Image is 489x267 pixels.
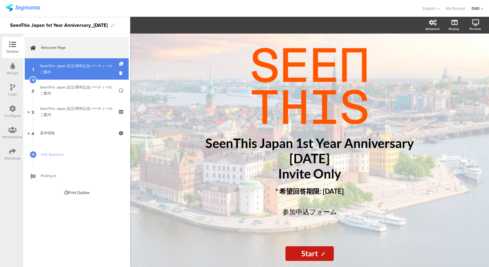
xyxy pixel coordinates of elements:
div: Design [7,70,18,76]
a: Welcome Page [25,37,129,58]
div: Outline [6,49,19,54]
span: 2 [31,87,34,94]
p: SeenThis Japan 1st Year Anniversary [197,135,423,151]
span: Ending A [41,173,119,179]
a: 4 基本情報 [25,122,129,144]
a: 2 SeenThis Japan 設立1周年記念パーティーのご案内 [25,80,129,101]
span: Welcome Page [41,45,119,51]
span: 3 [31,108,34,115]
img: segmanta logo [6,4,40,12]
p: Invite Only [197,166,423,181]
div: DAS [472,5,480,11]
i: Delete [119,70,124,76]
div: Distribute [5,156,21,161]
div: Advanced [425,27,439,31]
span: * 希望回答期限: [DATE] [275,187,344,195]
div: SeenThis Japan 1st Year Anniversary_[DATE] [10,20,108,30]
span: 1 [32,66,34,72]
p: 参加申込フォーム [203,207,417,217]
div: SeenThis Japan 設立1周年記念パーティーのご案内 [40,84,113,96]
a: 3 SeenThis Japan 設立1周年記念パーティーのご案内 [25,101,129,122]
i: Duplicate [119,62,124,66]
div: Permissions [2,134,23,140]
a: 1 SeenThis Japan 設立1周年記念パーティーのご案内 [25,58,129,80]
div: Preview [469,27,481,31]
div: SeenThis Japan 設立1周年記念パーティーのご案内 [40,63,113,75]
div: Print Outline [64,190,90,196]
span: Add Question [41,151,119,157]
div: Configure [5,113,21,118]
div: SeenThis Japan 設立1周年記念パーティーのご案内 [40,106,113,118]
p: [DATE] [197,151,423,166]
span: Support [422,5,436,11]
span: 4 [31,130,34,136]
div: Display [449,27,459,31]
a: Ending A [25,165,129,186]
input: Start [285,246,334,261]
div: Logic [8,92,17,97]
div: 基本情報 [40,130,113,136]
